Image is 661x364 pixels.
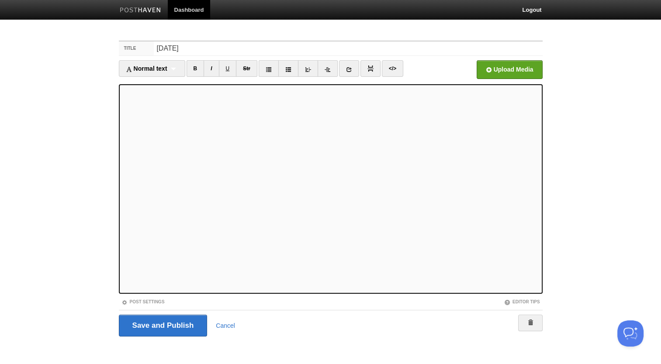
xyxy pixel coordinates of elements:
[119,315,208,337] input: Save and Publish
[204,60,219,77] a: I
[617,320,644,347] iframe: Help Scout Beacon - Open
[367,65,374,72] img: pagebreak-icon.png
[120,7,161,14] img: Posthaven-bar
[382,60,403,77] a: </>
[243,65,250,72] del: Str
[236,60,257,77] a: Str
[187,60,204,77] a: B
[126,65,167,72] span: Normal text
[216,322,235,329] a: Cancel
[504,299,540,304] a: Editor Tips
[121,299,165,304] a: Post Settings
[119,41,154,55] label: Title
[219,60,237,77] a: U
